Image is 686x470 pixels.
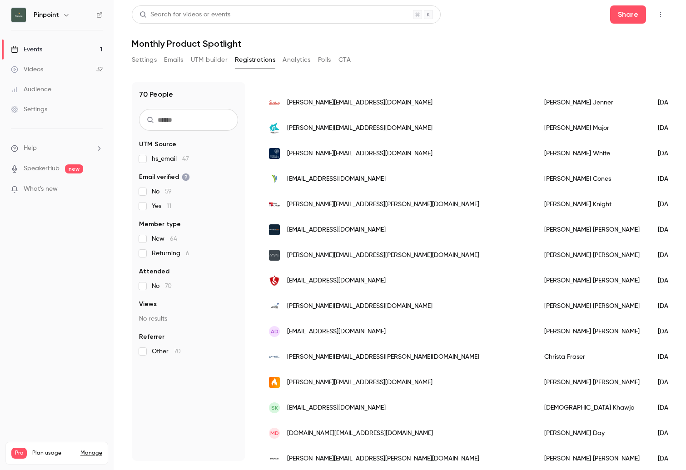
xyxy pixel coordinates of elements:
img: alternativeheat.co.uk [269,224,280,235]
span: [EMAIL_ADDRESS][DOMAIN_NAME] [287,225,386,235]
span: 70 [165,283,172,289]
div: [PERSON_NAME] [PERSON_NAME] [535,370,649,395]
img: butlins.com [269,97,280,108]
span: New [152,234,177,243]
div: [PERSON_NAME] [PERSON_NAME] [535,217,649,242]
a: SpeakerHub [24,164,60,173]
div: [PERSON_NAME] Cones [535,166,649,192]
div: [PERSON_NAME] Major [535,115,649,141]
div: [PERSON_NAME] [PERSON_NAME] [535,319,649,344]
button: Emails [164,53,183,67]
span: sK [271,404,278,412]
h1: 70 People [139,89,173,100]
span: [EMAIL_ADDRESS][DOMAIN_NAME] [287,276,386,286]
span: What's new [24,184,58,194]
span: [PERSON_NAME][EMAIL_ADDRESS][DOMAIN_NAME] [287,149,432,158]
a: Manage [80,450,102,457]
span: Views [139,300,157,309]
span: [PERSON_NAME][EMAIL_ADDRESS][PERSON_NAME][DOMAIN_NAME] [287,352,479,362]
h6: Pinpoint [34,10,59,20]
img: Pinpoint [11,8,26,22]
div: [PERSON_NAME] Day [535,421,649,446]
span: Referrer [139,332,164,341]
img: newfireglobal.com [269,377,280,388]
button: Registrations [235,53,275,67]
span: Email verified [139,173,190,182]
span: Member type [139,220,181,229]
span: 64 [170,236,177,242]
button: Share [610,5,646,24]
span: [PERSON_NAME][EMAIL_ADDRESS][PERSON_NAME][DOMAIN_NAME] [287,251,479,260]
div: [PERSON_NAME] [PERSON_NAME] [535,293,649,319]
span: No [152,187,172,196]
div: [DEMOGRAPHIC_DATA] Khawja [535,395,649,421]
span: [EMAIL_ADDRESS][DOMAIN_NAME] [287,403,386,413]
span: 70 [174,348,181,355]
button: CTA [338,53,351,67]
div: Audience [11,85,51,94]
span: UTM Source [139,140,176,149]
img: uktv.co.uk [269,123,280,134]
img: cvtechnology.com [269,275,280,286]
span: [PERSON_NAME][EMAIL_ADDRESS][DOMAIN_NAME] [287,378,432,387]
img: lmh.ox.ac.uk [269,148,280,159]
div: Search for videos or events [139,10,230,20]
img: vitechinc.com [269,173,280,184]
span: [EMAIL_ADDRESS][DOMAIN_NAME] [287,327,386,336]
span: Yes [152,202,171,211]
span: MD [270,429,279,437]
span: No [152,282,172,291]
section: facet-groups [139,140,238,356]
button: Settings [132,53,157,67]
button: Analytics [283,53,311,67]
iframe: Noticeable Trigger [92,185,103,193]
h1: Monthly Product Spotlight [132,38,668,49]
div: Settings [11,105,47,114]
div: [PERSON_NAME] [PERSON_NAME] [535,242,649,268]
span: Returning [152,249,189,258]
span: 47 [182,156,189,162]
img: bedellcristin.com [269,250,280,261]
span: hs_email [152,154,189,163]
span: new [65,164,83,173]
span: [PERSON_NAME][EMAIL_ADDRESS][PERSON_NAME][DOMAIN_NAME] [287,454,479,464]
span: Attended [139,267,169,276]
p: No results [139,314,238,323]
div: [PERSON_NAME] White [535,141,649,166]
span: Other [152,347,181,356]
div: Christa Fraser [535,344,649,370]
span: [PERSON_NAME][EMAIL_ADDRESS][DOMAIN_NAME] [287,98,432,108]
button: UTM builder [191,53,228,67]
img: yordasgroup.com [269,301,280,312]
span: 6 [186,250,189,257]
span: [PERSON_NAME][EMAIL_ADDRESS][DOMAIN_NAME] [287,302,432,311]
img: localiq.co.uk [269,453,280,464]
img: cgtower.com [269,351,280,362]
li: help-dropdown-opener [11,143,103,153]
span: [PERSON_NAME][EMAIL_ADDRESS][PERSON_NAME][DOMAIN_NAME] [287,200,479,209]
div: [PERSON_NAME] Knight [535,192,649,217]
span: 59 [165,188,172,195]
div: [PERSON_NAME] [PERSON_NAME] [535,268,649,293]
span: [DOMAIN_NAME][EMAIL_ADDRESS][DOMAIN_NAME] [287,429,433,438]
div: [PERSON_NAME] Jenner [535,90,649,115]
span: [EMAIL_ADDRESS][DOMAIN_NAME] [287,174,386,184]
span: Pro [11,448,27,459]
span: 11 [167,203,171,209]
div: Events [11,45,42,54]
span: [PERSON_NAME][EMAIL_ADDRESS][DOMAIN_NAME] [287,124,432,133]
button: Polls [318,53,331,67]
span: Help [24,143,37,153]
div: Videos [11,65,43,74]
img: redcloverhr.com [269,199,280,210]
span: AD [271,327,278,336]
span: Plan usage [32,450,75,457]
